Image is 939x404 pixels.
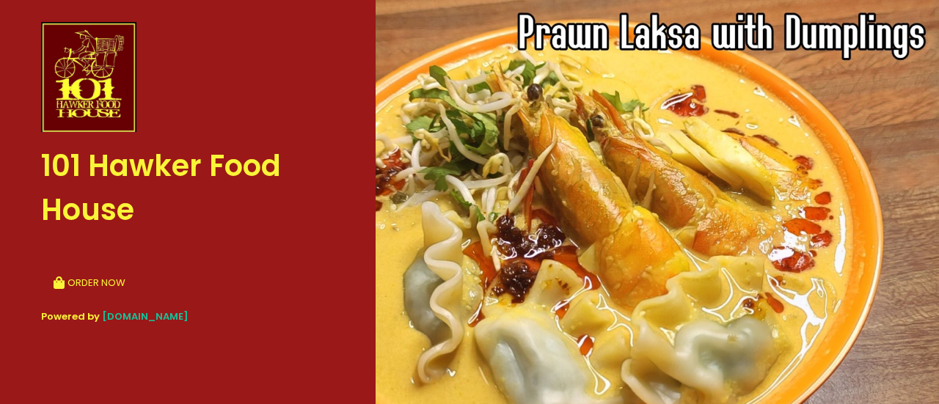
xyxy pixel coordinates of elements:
div: Powered by [41,309,335,324]
img: 101 Hawker Food House [41,22,136,132]
div: 101 Hawker Food House [41,132,335,244]
a: [DOMAIN_NAME] [102,309,189,323]
button: ORDER NOW [41,265,138,301]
